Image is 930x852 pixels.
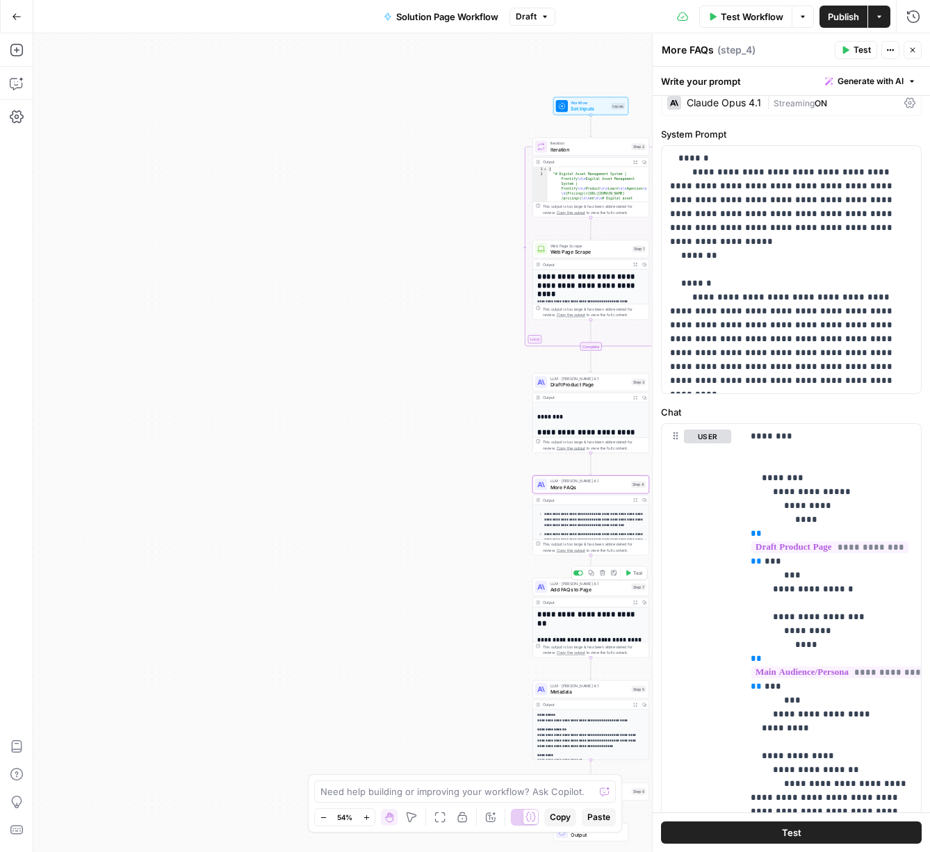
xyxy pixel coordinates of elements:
[582,808,616,826] button: Paste
[631,584,646,591] div: Step 7
[661,127,922,141] label: System Prompt
[580,343,602,351] div: Complete
[533,167,548,172] div: 1
[543,395,628,401] div: Output
[838,75,904,88] span: Generate with AI
[828,10,859,24] span: Publish
[571,105,608,113] span: Set Inputs
[550,243,630,249] span: Web Page Scrape
[550,586,629,593] span: Add FAQs to Page
[589,218,592,239] g: Edge from step_2 to step_1
[550,381,629,388] span: Draft Product Page
[589,453,592,475] g: Edge from step_3 to step_4
[611,103,625,110] div: Inputs
[571,831,622,839] span: Output
[550,683,629,689] span: LLM · [PERSON_NAME] 4.1
[631,143,646,150] div: Step 2
[854,44,871,56] span: Test
[631,481,646,488] div: Step 4
[544,808,576,826] button: Copy
[543,306,646,318] div: This output is too large & has been abbreviated for review. to view the full content.
[782,826,801,839] span: Test
[631,788,646,795] div: Step 6
[550,811,571,824] span: Copy
[532,343,649,351] div: Complete
[550,484,628,491] span: More FAQs
[589,350,592,372] g: Edge from step_2-iteration-end to step_3
[653,67,930,95] div: Write your prompt
[532,823,649,841] div: EndOutput
[819,6,867,28] button: Publish
[532,138,649,218] div: LoopIterationIterationStep 2Output[ "# Digital Asset Management System | Frontify\n\nDigital Asse...
[532,97,649,115] div: WorkflowSet InputsInputs
[550,688,629,696] span: Metadata
[543,702,628,708] div: Output
[516,10,537,23] span: Draft
[661,821,922,844] button: Test
[571,99,608,106] span: Workflow
[835,41,877,59] button: Test
[543,644,646,655] div: This output is too large & has been abbreviated for review. to view the full content.
[774,98,815,108] span: Streaming
[375,6,507,28] button: Solution Page Workflow
[815,98,827,108] span: ON
[543,159,628,165] div: Output
[767,95,774,109] span: |
[543,497,628,503] div: Output
[550,145,629,153] span: Iteration
[396,10,498,24] span: Solution Page Workflow
[633,570,642,577] span: Test
[819,72,922,90] button: Generate with AI
[509,8,555,26] button: Draft
[543,204,646,215] div: This output is too large & has been abbreviated for review. to view the full content.
[662,43,714,57] textarea: More FAQs
[557,650,585,655] span: Copy the output
[543,541,646,553] div: This output is too large & has been abbreviated for review. to view the full content.
[543,599,628,605] div: Output
[550,376,629,382] span: LLM · [PERSON_NAME] 4.1
[633,245,646,252] div: Step 1
[622,568,646,577] button: Test
[687,98,761,108] div: Claude Opus 4.1
[550,478,628,484] span: LLM · [PERSON_NAME] 4.1
[587,811,610,824] span: Paste
[337,812,352,823] span: 54%
[543,439,646,451] div: This output is too large & has been abbreviated for review. to view the full content.
[557,313,585,317] span: Copy the output
[631,379,646,386] div: Step 3
[557,548,585,552] span: Copy the output
[543,167,547,172] span: Toggle code folding, rows 1 through 3
[589,115,592,137] g: Edge from start to step_2
[550,785,629,792] span: Write Liquid Text
[699,6,792,28] button: Test Workflow
[589,657,592,679] g: Edge from step_7 to step_5
[721,10,783,24] span: Test Workflow
[550,248,630,256] span: Web Page Scrape
[557,445,585,450] span: Copy the output
[684,429,731,443] button: user
[550,790,629,798] span: Write Liquid Text
[589,760,592,782] g: Edge from step_5 to step_6
[571,826,622,832] span: End
[717,43,756,57] span: ( step_4 )
[631,686,646,693] div: Step 5
[661,405,922,419] label: Chat
[543,261,628,268] div: Output
[550,580,629,587] span: LLM · [PERSON_NAME] 4.1
[557,211,585,215] span: Copy the output
[550,140,629,147] span: Iteration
